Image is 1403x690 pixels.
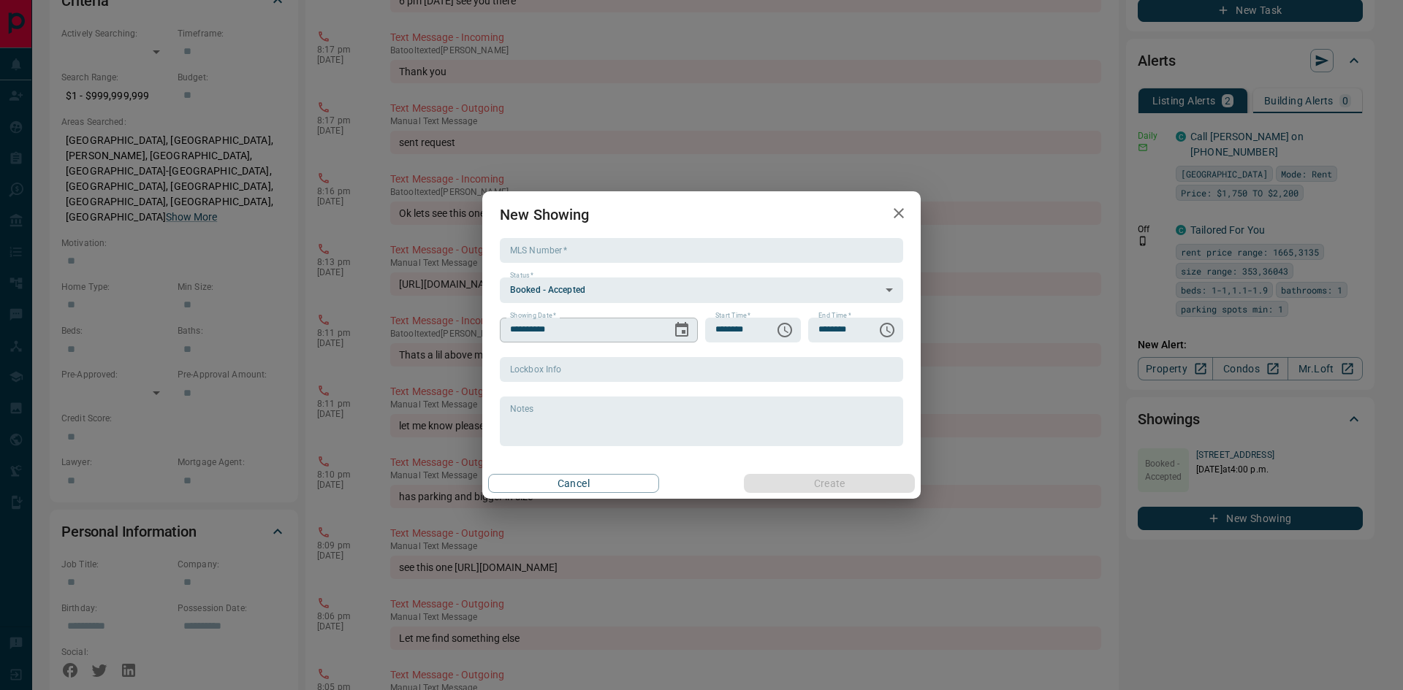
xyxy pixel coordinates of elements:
h2: New Showing [482,191,607,238]
label: Showing Date [510,311,556,321]
label: Status [510,271,533,280]
button: Cancel [488,474,659,493]
div: Booked - Accepted [500,277,903,302]
label: End Time [818,311,851,321]
button: Choose date, selected date is Sep 14, 2025 [667,315,696,345]
button: Choose time, selected time is 6:00 PM [770,315,799,345]
button: Choose time, selected time is 7:00 PM [872,315,902,345]
label: Start Time [715,311,750,321]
